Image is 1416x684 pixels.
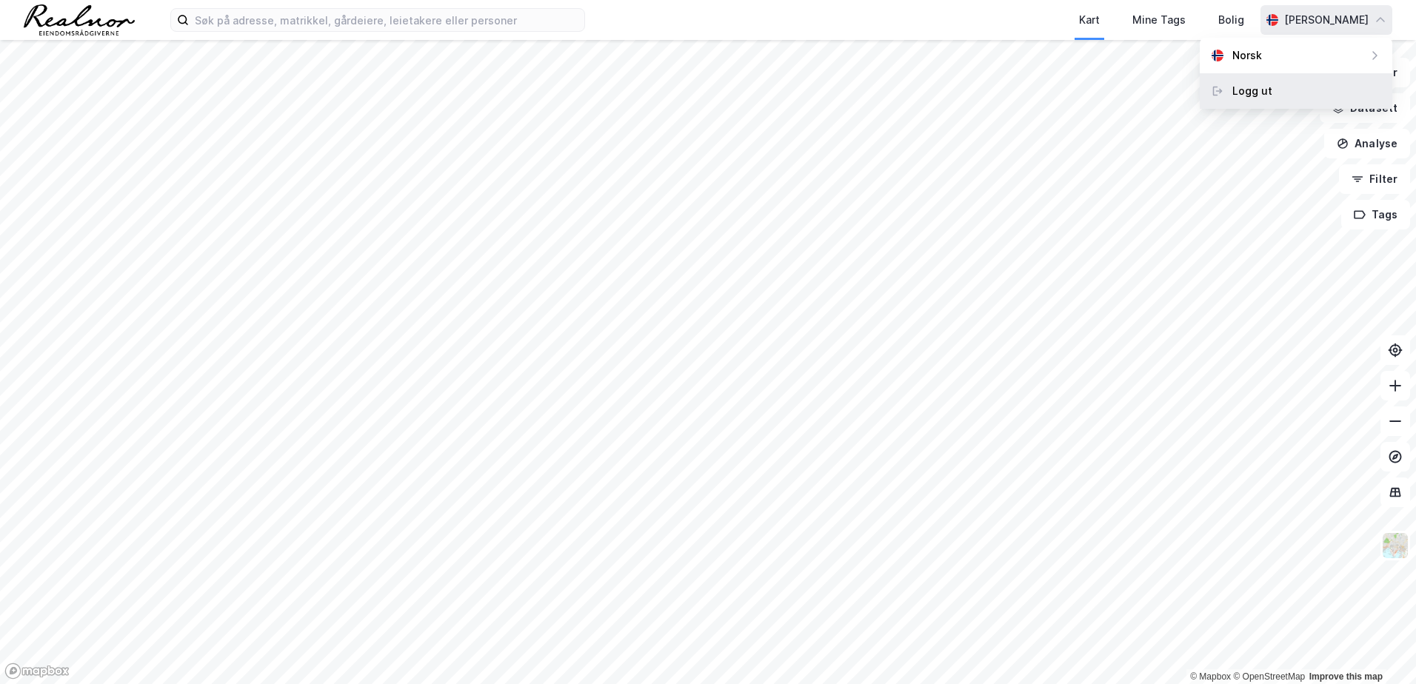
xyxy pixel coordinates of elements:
[189,9,584,31] input: Søk på adresse, matrikkel, gårdeiere, leietakere eller personer
[4,663,70,680] a: Mapbox homepage
[1233,671,1305,682] a: OpenStreetMap
[1342,613,1416,684] iframe: Chat Widget
[1232,82,1272,100] div: Logg ut
[1342,613,1416,684] div: Kontrollprogram for chat
[1339,164,1410,194] button: Filter
[1309,671,1383,682] a: Improve this map
[1341,200,1410,229] button: Tags
[1218,11,1244,29] div: Bolig
[1190,671,1231,682] a: Mapbox
[1324,129,1410,158] button: Analyse
[1284,11,1369,29] div: [PERSON_NAME]
[1079,11,1100,29] div: Kart
[1381,532,1409,560] img: Z
[1232,47,1262,64] div: Norsk
[24,4,135,36] img: realnor-logo.934646d98de889bb5806.png
[1132,11,1186,29] div: Mine Tags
